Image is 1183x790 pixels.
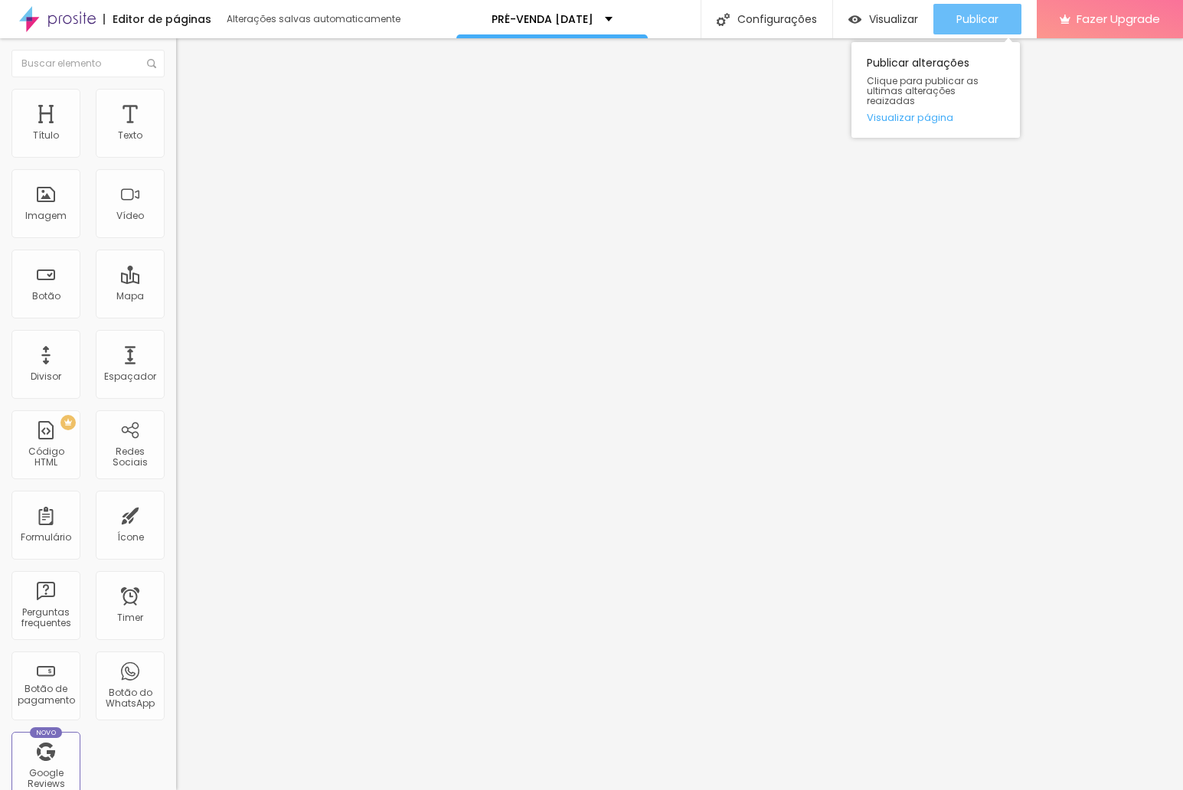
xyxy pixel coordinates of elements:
[176,38,1183,790] iframe: Editor
[116,291,144,302] div: Mapa
[117,532,144,543] div: Ícone
[869,13,918,25] span: Visualizar
[100,687,160,710] div: Botão do WhatsApp
[1077,12,1160,25] span: Fazer Upgrade
[33,130,59,141] div: Título
[492,14,593,24] p: PRÉ-VENDA [DATE]
[848,13,861,26] img: view-1.svg
[227,15,403,24] div: Alterações salvas automaticamente
[116,211,144,221] div: Vídeo
[118,130,142,141] div: Texto
[25,211,67,221] div: Imagem
[32,291,60,302] div: Botão
[15,446,76,468] div: Código HTML
[833,4,933,34] button: Visualizar
[867,76,1005,106] span: Clique para publicar as ultimas alterações reaizadas
[933,4,1021,34] button: Publicar
[147,59,156,68] img: Icone
[15,607,76,629] div: Perguntas frequentes
[103,14,211,24] div: Editor de páginas
[15,768,76,790] div: Google Reviews
[21,532,71,543] div: Formulário
[11,50,165,77] input: Buscar elemento
[867,113,1005,122] a: Visualizar página
[956,13,998,25] span: Publicar
[30,727,63,738] div: Novo
[851,42,1020,138] div: Publicar alterações
[717,13,730,26] img: Icone
[117,612,143,623] div: Timer
[104,371,156,382] div: Espaçador
[100,446,160,468] div: Redes Sociais
[31,371,61,382] div: Divisor
[15,684,76,706] div: Botão de pagamento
